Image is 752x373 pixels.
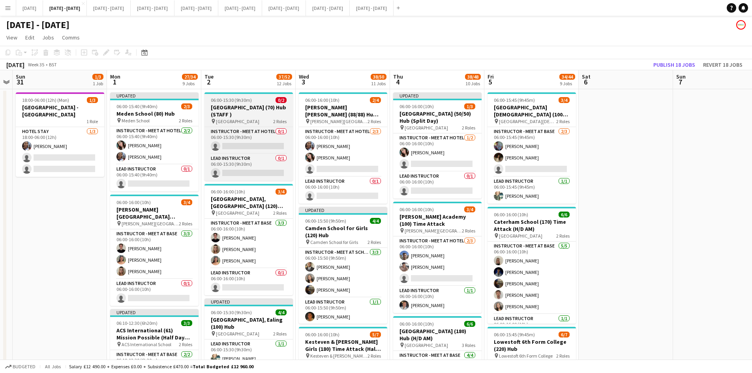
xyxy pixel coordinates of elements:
span: All jobs [43,364,62,369]
h3: Camden School for Girls (120) Hub [299,225,387,239]
span: Week 35 [26,62,46,67]
h3: [PERSON_NAME][GEOGRAPHIC_DATA][PERSON_NAME] (100) Hub [110,206,199,220]
h1: [DATE] - [DATE] [6,19,69,31]
span: Thu [393,73,403,80]
app-job-card: 06:00-15:30 (9h30m)0/2[GEOGRAPHIC_DATA] (70) Hub (STAFF ) [GEOGRAPHIC_DATA]2 RolesInstructor - Me... [204,92,293,181]
div: Updated [110,309,199,315]
span: 4 [392,77,403,86]
h3: [GEOGRAPHIC_DATA], [GEOGRAPHIC_DATA] (120) Hub [204,195,293,210]
span: 2 Roles [273,331,287,337]
app-card-role: Lead Instructor0/106:00-16:00 (10h) [110,279,199,306]
div: 10 Jobs [465,81,480,86]
app-job-card: 06:00-16:00 (10h)2/4[PERSON_NAME] [PERSON_NAME] (88/88) Hub (Split Day) [PERSON_NAME][GEOGRAPHIC_... [299,92,387,204]
app-card-role: Lead Instructor1/106:00-16:00 (10h)[PERSON_NAME] [393,286,482,313]
span: Total Budgeted £12 960.00 [193,364,253,369]
button: Publish 18 jobs [650,60,698,70]
span: 34/44 [559,74,575,80]
app-card-role: Instructor - Meet at Base5/506:00-16:00 (10h)[PERSON_NAME][PERSON_NAME][PERSON_NAME][PERSON_NAME]... [488,242,576,314]
span: Comms [62,34,80,41]
app-job-card: 18:00-06:00 (12h) (Mon)1/3[GEOGRAPHIC_DATA] - [GEOGRAPHIC_DATA]1 RoleHotel Stay1/318:00-06:00 (12... [16,92,104,177]
span: 06:00-15:45 (9h45m) [494,332,535,337]
span: 06:00-16:00 (10h) [116,199,151,205]
span: [GEOGRAPHIC_DATA] [216,331,259,337]
span: 2 Roles [273,118,287,124]
span: 06:00-15:40 (9h40m) [116,103,158,109]
span: 06:00-16:00 (10h) [399,321,434,327]
span: 6/7 [559,332,570,337]
app-job-card: Updated06:00-15:50 (9h50m)4/4Camden School for Girls (120) Hub Camden School for Girls2 RolesInst... [299,207,387,324]
div: Updated06:00-15:40 (9h40m)2/3Meden School (80) Hub Meden School2 RolesInstructor - Meet at Hotel2... [110,92,199,191]
app-card-role: Instructor - Meet at Hotel2/306:00-16:00 (10h)[PERSON_NAME][PERSON_NAME] [393,236,482,286]
span: 18:00-06:00 (12h) (Mon) [22,97,69,103]
button: Revert 18 jobs [700,60,746,70]
span: 6 [581,77,591,86]
h3: [GEOGRAPHIC_DATA] (180) Hub (H/D AM) [393,328,482,342]
div: [DATE] [6,61,24,69]
span: 1 [109,77,120,86]
div: BST [49,62,57,67]
span: Lowestoft 6th Form College [499,353,553,359]
app-card-role: Lead Instructor1/106:00-15:30 (9h30m)[PERSON_NAME] [204,339,293,366]
span: [GEOGRAPHIC_DATA] [499,233,542,239]
span: 4/4 [370,218,381,224]
span: 27/34 [182,74,198,80]
span: 1/3 [87,97,98,103]
span: Sat [582,73,591,80]
a: Edit [22,32,38,43]
span: 2 Roles [556,233,570,239]
span: Sun [16,73,25,80]
button: [DATE] - [DATE] [43,0,87,16]
div: 06:00-16:00 (10h)3/4[GEOGRAPHIC_DATA], [GEOGRAPHIC_DATA] (120) Hub [GEOGRAPHIC_DATA]2 RolesInstru... [204,184,293,295]
span: 06:00-16:00 (10h) [305,97,339,103]
app-job-card: Updated06:00-16:00 (10h)1/3[GEOGRAPHIC_DATA] (50/50) Hub (Split Day) [GEOGRAPHIC_DATA]2 RolesInst... [393,92,482,199]
div: 12 Jobs [277,81,292,86]
button: Budgeted [4,362,37,371]
span: [GEOGRAPHIC_DATA] [405,342,448,348]
span: 2 Roles [179,341,192,347]
app-card-role: Lead Instructor0/106:00-15:40 (9h40m) [110,165,199,191]
span: Sun [676,73,686,80]
button: [DATE] - [DATE] [131,0,174,16]
span: 3 [298,77,309,86]
span: 6/6 [464,321,475,327]
span: 5/7 [370,332,381,337]
span: 2 Roles [179,118,192,124]
span: ACS International School [122,341,171,347]
app-card-role: Instructor - Meet at Base3/306:00-16:00 (10h)[PERSON_NAME][PERSON_NAME][PERSON_NAME] [204,219,293,268]
span: 37/52 [276,74,292,80]
button: [DATE] - [DATE] [350,0,394,16]
a: Comms [59,32,83,43]
app-card-role: Instructor - Meet at Base3/306:00-16:00 (10h)[PERSON_NAME][PERSON_NAME][PERSON_NAME] [110,229,199,279]
span: Wed [299,73,309,80]
span: Fri [488,73,494,80]
h3: [GEOGRAPHIC_DATA] - [GEOGRAPHIC_DATA] [16,104,104,118]
div: Updated [110,92,199,99]
span: 2 Roles [368,353,381,359]
div: Updated [393,92,482,99]
span: 38/48 [465,74,481,80]
app-card-role: Instructor - Meet at Hotel0/106:00-15:30 (9h30m) [204,127,293,154]
span: 2 Roles [368,239,381,245]
span: 3/4 [276,189,287,195]
span: 06:00-16:00 (10h) [399,206,434,212]
span: 3/4 [464,206,475,212]
span: 2 Roles [556,353,570,359]
app-card-role: Instructor - Meet at Hotel2/306:00-16:00 (10h)[PERSON_NAME][PERSON_NAME] [299,127,387,177]
h3: Meden School (80) Hub [110,110,199,117]
span: 3/4 [181,199,192,205]
h3: Lowestoft 6th Form College (220) Hub [488,338,576,352]
button: [DATE] - [DATE] [87,0,131,16]
span: Budgeted [13,364,36,369]
h3: [GEOGRAPHIC_DATA], Ealing (100) Hub [204,316,293,330]
app-job-card: 06:00-16:00 (10h)3/4[PERSON_NAME] Academy (100) Time Attack [PERSON_NAME][GEOGRAPHIC_DATA]2 Roles... [393,202,482,313]
span: 2 Roles [273,210,287,216]
span: Mon [110,73,120,80]
span: 2/3 [181,103,192,109]
span: 2 [203,77,214,86]
h3: Caterham School (170) Time Attack (H/D AM) [488,218,576,232]
app-card-role: Instructor - Meet at Hotel2/206:00-15:40 (9h40m)[PERSON_NAME][PERSON_NAME] [110,126,199,165]
span: Kesteven & [PERSON_NAME] Girls [310,353,368,359]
